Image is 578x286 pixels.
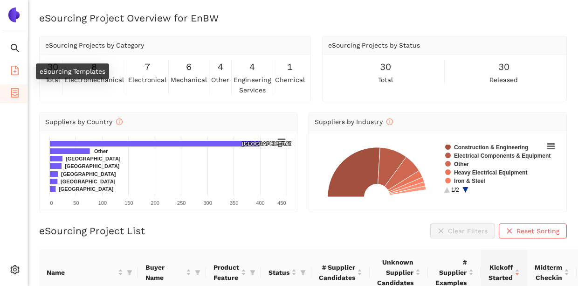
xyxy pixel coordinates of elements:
[39,11,567,25] h2: eSourcing Project Overview for EnBW
[249,60,255,74] span: 4
[59,186,114,192] text: [GEOGRAPHIC_DATA]
[127,270,132,275] span: filter
[45,118,123,126] span: Suppliers by Country
[451,187,459,193] text: 1/2
[39,224,145,237] h2: eSourcing Project List
[47,60,58,74] span: 30
[319,262,355,283] span: # Supplier Candidates
[213,262,239,283] span: Product Feature
[151,200,159,206] text: 200
[328,42,420,49] span: eSourcing Projects by Status
[128,75,166,85] span: electronical
[125,265,134,279] span: filter
[10,40,20,59] span: search
[61,179,116,184] text: [GEOGRAPHIC_DATA]
[47,267,116,278] span: Name
[61,171,116,177] text: [GEOGRAPHIC_DATA]
[535,262,562,283] span: Midterm Checkin
[386,119,393,125] span: info-circle
[218,60,223,74] span: 4
[242,141,297,146] text: [GEOGRAPHIC_DATA]
[45,75,60,85] span: total
[186,60,192,74] span: 6
[454,169,527,176] text: Heavy Electrical Equipment
[177,200,186,206] text: 250
[498,60,509,74] span: 30
[454,178,485,184] text: Iron & Steel
[275,75,305,85] span: chemical
[193,260,202,285] span: filter
[98,200,107,206] text: 100
[380,60,391,74] span: 30
[516,226,559,236] span: Reset Sorting
[454,161,469,167] text: Other
[499,223,567,238] button: closeReset Sorting
[378,75,393,85] span: total
[256,200,264,206] text: 400
[230,200,238,206] text: 350
[506,228,513,235] span: close
[268,267,289,278] span: Status
[250,270,255,275] span: filter
[300,270,306,275] span: filter
[7,7,21,22] img: Logo
[124,200,133,206] text: 150
[234,75,271,95] span: engineering services
[91,60,97,74] span: 8
[287,60,293,74] span: 1
[50,200,53,206] text: 0
[454,153,550,159] text: Electrical Components & Equipment
[489,75,518,85] span: released
[45,42,144,49] span: eSourcing Projects by Category
[116,119,123,125] span: info-circle
[203,200,212,206] text: 300
[10,63,20,81] span: file-add
[195,270,200,275] span: filter
[66,156,121,161] text: [GEOGRAPHIC_DATA]
[277,200,286,206] text: 450
[248,260,257,285] span: filter
[94,148,108,154] text: Other
[10,262,20,280] span: setting
[73,200,79,206] text: 50
[36,63,109,79] div: eSourcing Templates
[65,163,120,169] text: [GEOGRAPHIC_DATA]
[145,262,184,283] span: Buyer Name
[489,262,513,283] span: Kickoff Started
[211,75,229,85] span: other
[454,144,528,151] text: Construction & Engineering
[171,75,207,85] span: mechanical
[315,118,393,126] span: Suppliers by Industry
[64,75,124,85] span: electromechanical
[430,223,495,238] button: closeClear Filters
[10,85,20,104] span: container
[298,265,308,279] span: filter
[144,60,150,74] span: 7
